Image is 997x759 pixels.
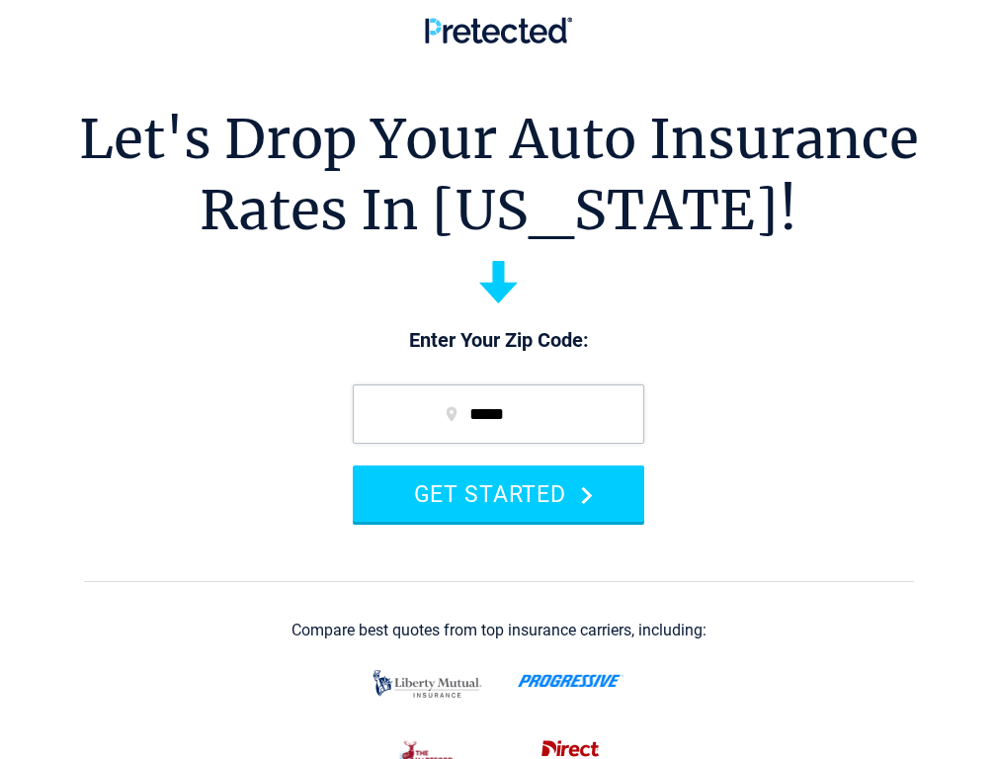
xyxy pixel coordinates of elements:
[425,17,572,43] img: Pretected Logo
[368,660,487,708] img: liberty
[353,465,644,522] button: GET STARTED
[333,327,664,355] p: Enter Your Zip Code:
[353,384,644,444] input: zip code
[518,674,623,688] img: progressive
[291,622,706,639] div: Compare best quotes from top insurance carriers, including:
[79,104,919,246] h1: Let's Drop Your Auto Insurance Rates In [US_STATE]!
